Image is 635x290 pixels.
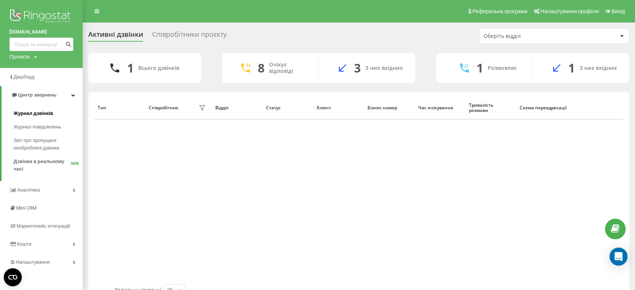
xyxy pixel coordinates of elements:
div: Співробітник [149,105,178,110]
div: Клієнт [317,105,360,110]
div: Бізнес номер [367,105,411,110]
div: Open Intercom Messenger [609,248,627,266]
span: Налаштування профілю [540,8,599,14]
span: Журнал повідомлень [14,123,61,131]
span: Дашборд [14,74,35,80]
div: Схема переадресації [520,105,569,110]
div: 8 [258,61,265,75]
input: Пошук за номером [9,38,73,51]
div: Проекти [9,53,30,60]
div: Тип [98,105,141,110]
span: Дзвінки в реальному часі [14,158,71,173]
button: Open CMP widget [4,268,22,286]
div: Тривалість розмови [469,103,513,113]
div: Час очікування [418,105,462,110]
div: Співробітники проєкту [152,30,227,42]
div: Розмовляє [488,65,517,71]
span: Маркетплейс інтеграцій [17,223,70,229]
div: Очікує відповіді [269,62,307,74]
span: Журнал дзвінків [14,110,53,117]
a: Дзвінки в реальному часіNEW [14,155,83,176]
span: Центр звернень [18,92,56,98]
div: Всього дзвінків [138,65,179,71]
a: Журнал повідомлень [14,120,83,134]
div: Відділ [215,105,259,110]
div: Оберіть відділ [484,33,573,39]
div: З них вхідних [365,65,403,71]
img: Ringostat logo [9,8,73,26]
a: Центр звернень [2,86,83,104]
a: Журнал дзвінків [14,107,83,120]
span: Mini CRM [16,205,36,211]
span: Реферальна програма [472,8,528,14]
span: Звіт про пропущені необроблені дзвінки [14,137,79,152]
div: Статус [266,105,310,110]
a: Звіт про пропущені необроблені дзвінки [14,134,83,155]
div: 1 [127,61,134,75]
a: [DOMAIN_NAME] [9,28,73,36]
span: Аналiтика [17,187,40,193]
div: 1 [476,61,483,75]
div: З них вхідних [579,65,617,71]
div: 3 [354,61,361,75]
div: Активні дзвінки [88,30,143,42]
span: Вихід [612,8,625,14]
div: 1 [568,61,575,75]
span: Кошти [17,241,31,247]
span: Налаштування [16,259,50,265]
